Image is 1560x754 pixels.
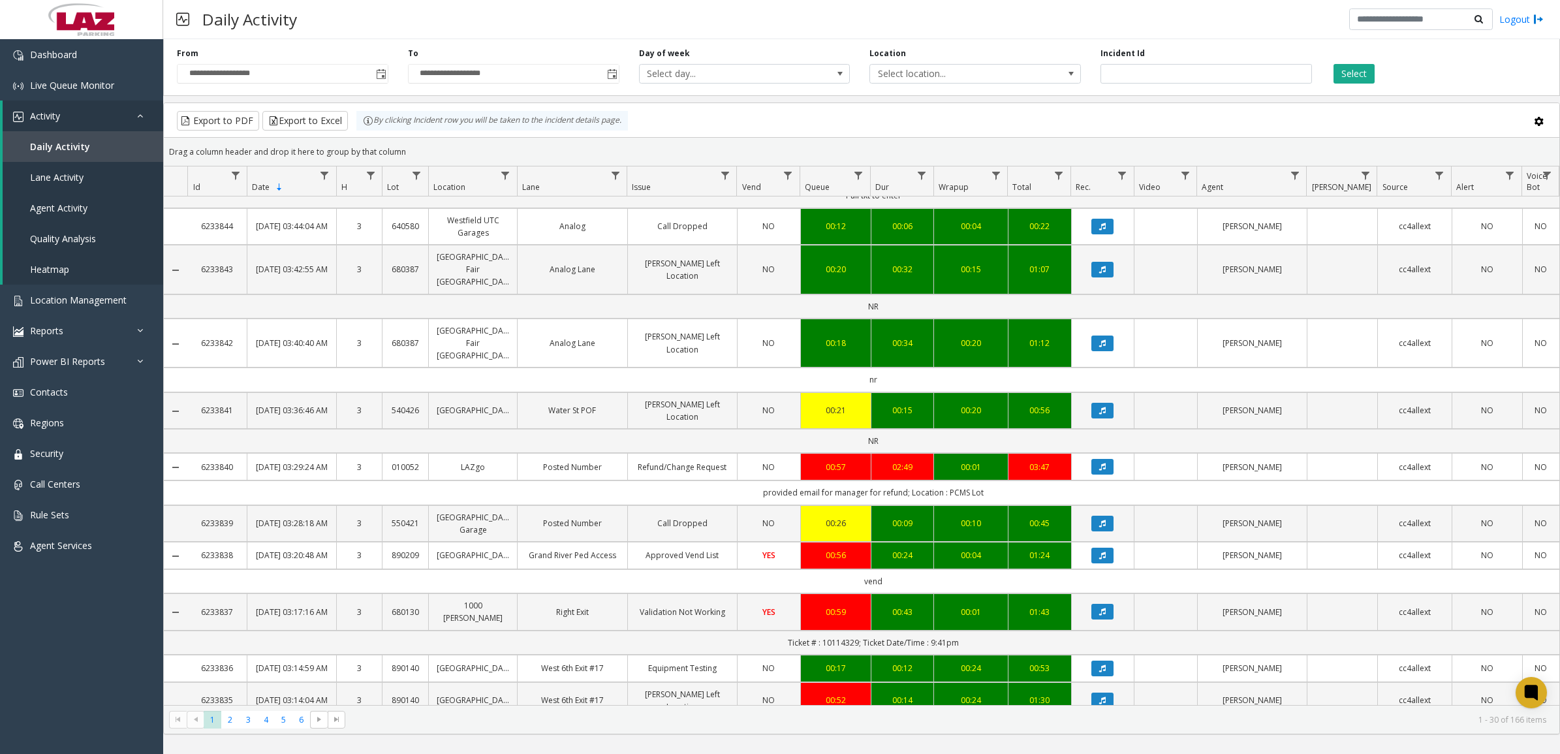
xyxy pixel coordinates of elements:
[879,662,926,674] div: 00:12
[30,447,63,460] span: Security
[3,131,163,162] a: Daily Activity
[13,296,23,306] img: 'icon'
[390,662,420,674] a: 890140
[345,517,375,529] a: 3
[879,404,926,416] div: 00:15
[879,694,926,706] a: 00:14
[636,330,729,355] a: [PERSON_NAME] Left Location
[636,257,729,282] a: [PERSON_NAME] Left Location
[30,232,96,245] span: Quality Analysis
[606,166,624,184] a: Lane Filter Menu
[879,337,926,349] div: 00:34
[195,337,239,349] a: 6233842
[1460,337,1514,349] a: NO
[525,549,619,561] a: Grand River Ped Access
[390,517,420,529] a: 550421
[1386,337,1444,349] a: cc4allext
[373,65,388,83] span: Toggle popup
[187,480,1559,505] td: provided email for manager for refund; Location : PCMS Lot
[879,220,926,232] div: 00:06
[1016,220,1063,232] a: 00:22
[30,386,68,398] span: Contacts
[30,355,105,368] span: Power BI Reports
[1533,12,1544,26] img: logout
[345,461,375,473] a: 3
[809,220,863,232] a: 00:12
[809,606,863,618] div: 00:59
[345,694,375,706] a: 3
[809,517,863,529] a: 00:26
[164,551,187,561] a: Collapse Details
[437,599,509,624] a: 1000 [PERSON_NAME]
[1531,517,1552,529] a: NO
[762,695,775,706] span: NO
[1016,606,1063,618] div: 01:43
[30,48,77,61] span: Dashboard
[879,461,926,473] a: 02:49
[3,162,163,193] a: Lane Activity
[809,337,863,349] a: 00:18
[942,517,1000,529] div: 00:10
[221,711,239,729] span: Page 2
[310,711,328,729] span: Go to the next page
[187,368,1559,392] td: nr
[879,517,926,529] div: 00:09
[636,517,729,529] a: Call Dropped
[177,111,259,131] button: Export to PDF
[1460,549,1514,561] a: NO
[240,711,257,729] span: Page 3
[390,404,420,416] a: 540426
[164,406,187,416] a: Collapse Details
[942,220,1000,232] div: 00:04
[195,517,239,529] a: 6233839
[13,50,23,61] img: 'icon'
[1206,662,1299,674] a: [PERSON_NAME]
[1460,517,1514,529] a: NO
[525,220,619,232] a: Analog
[262,111,348,131] button: Export to Excel
[1016,662,1063,674] a: 00:53
[987,166,1005,184] a: Wrapup Filter Menu
[13,326,23,337] img: 'icon'
[345,220,375,232] a: 3
[1206,220,1299,232] a: [PERSON_NAME]
[879,549,926,561] div: 00:24
[762,663,775,674] span: NO
[1431,166,1448,184] a: Source Filter Menu
[1386,662,1444,674] a: cc4allext
[1356,166,1374,184] a: Parker Filter Menu
[1016,694,1063,706] a: 01:30
[30,171,84,183] span: Lane Activity
[762,405,775,416] span: NO
[879,606,926,618] a: 00:43
[345,549,375,561] a: 3
[745,220,792,232] a: NO
[1531,404,1552,416] a: NO
[525,337,619,349] a: Analog Lane
[345,337,375,349] a: 3
[636,549,729,561] a: Approved Vend List
[636,220,729,232] a: Call Dropped
[257,711,275,729] span: Page 4
[316,166,334,184] a: Date Filter Menu
[1206,263,1299,275] a: [PERSON_NAME]
[255,662,328,674] a: [DATE] 03:14:59 AM
[1531,461,1552,473] a: NO
[942,549,1000,561] a: 00:04
[390,549,420,561] a: 890209
[942,461,1000,473] a: 00:01
[164,339,187,349] a: Collapse Details
[1206,549,1299,561] a: [PERSON_NAME]
[1016,461,1063,473] a: 03:47
[1531,662,1552,674] a: NO
[942,694,1000,706] div: 00:24
[1016,404,1063,416] a: 00:56
[362,166,379,184] a: H Filter Menu
[328,711,345,729] span: Go to the last page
